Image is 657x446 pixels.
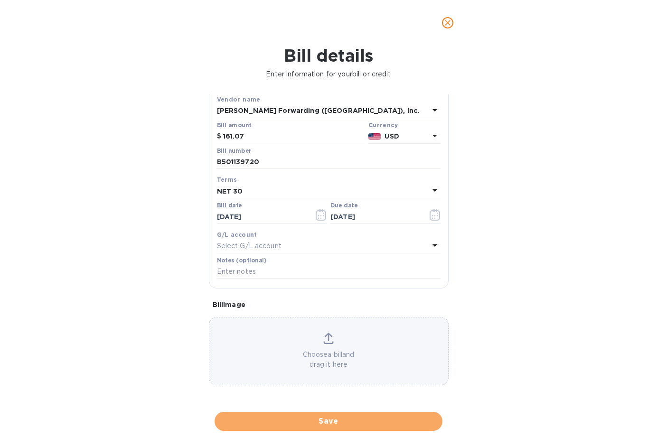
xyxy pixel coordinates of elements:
input: Enter notes [217,265,441,279]
b: Vendor name [217,96,261,103]
p: Enter information for your bill or credit [8,69,649,79]
input: Due date [330,210,420,224]
label: Bill date [217,203,242,209]
input: Enter bill number [217,155,441,169]
input: Select date [217,210,307,224]
button: Save [215,412,442,431]
div: $ [217,130,223,144]
h1: Bill details [8,46,649,65]
label: Bill amount [217,122,251,128]
p: Select G/L account [217,241,282,251]
b: G/L account [217,231,257,238]
b: NET 30 [217,187,243,195]
img: USD [368,133,381,140]
b: USD [385,132,399,140]
label: Bill number [217,148,251,154]
b: Terms [217,176,237,183]
input: $ Enter bill amount [223,130,365,144]
button: close [436,11,459,34]
b: [PERSON_NAME] Forwarding ([GEOGRAPHIC_DATA]), Inc. [217,107,420,114]
b: Currency [368,121,398,129]
span: Save [222,416,435,427]
label: Due date [330,203,357,209]
p: Bill image [213,300,445,309]
p: Choose a bill and drag it here [209,350,448,370]
label: Notes (optional) [217,258,267,263]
